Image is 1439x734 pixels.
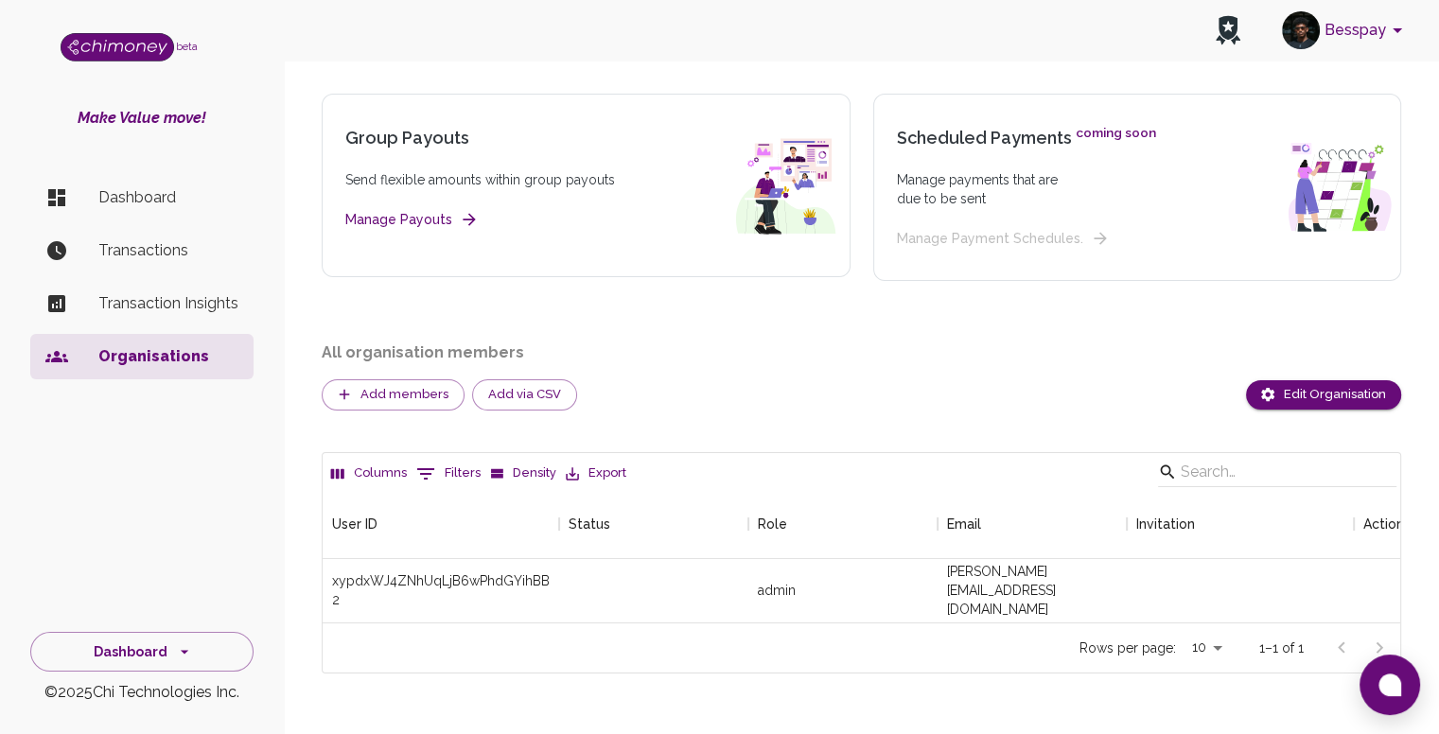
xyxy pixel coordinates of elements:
[332,571,550,609] div: xypdxWJ4ZNhUqLjB6wPhdGYihBB2
[1246,380,1401,410] button: Edit Organisation
[1079,638,1176,657] p: Rows per page:
[332,490,377,558] div: User ID
[748,490,938,558] div: Role
[1363,490,1404,558] div: Action
[1136,490,1195,558] div: Invitation
[1158,457,1396,491] div: Search
[322,379,465,411] button: Add members
[1184,634,1229,661] div: 10
[897,170,1079,208] p: Manage payments that are due to be sent
[345,125,525,151] p: Group Payouts
[98,186,238,209] p: Dashboard
[728,125,850,246] img: group spend
[1076,125,1156,140] sup: coming soon
[345,170,615,189] p: Send flexible amounts within group payouts
[1259,638,1304,657] p: 1–1 of 1
[758,581,796,600] div: admin
[897,125,1156,151] p: Scheduled Payments
[561,459,631,488] button: Export
[98,239,238,262] p: Transactions
[947,562,1117,619] div: darnell@gspen.net
[758,490,787,558] div: Role
[322,341,1401,364] h2: All organisation members
[1360,655,1420,715] button: Open chat window
[98,292,238,315] p: Transaction Insights
[1279,127,1400,248] img: business scheduling
[938,490,1127,558] div: Email
[61,33,174,61] img: Logo
[472,379,577,411] label: Add via CSV
[176,41,198,52] span: beta
[326,459,412,488] button: Select columns
[1181,457,1368,487] input: Search…
[947,490,981,558] div: Email
[345,208,475,232] button: Manage Payouts
[323,490,559,558] div: User ID
[1282,11,1320,49] img: avatar
[485,459,561,488] button: Density
[30,632,254,673] button: Dashboard
[98,345,238,368] p: Organisations
[1274,6,1416,55] button: account of current user
[559,490,748,558] div: Status
[569,490,610,558] div: Status
[412,459,485,489] button: Show filters
[1127,490,1354,558] div: Invitation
